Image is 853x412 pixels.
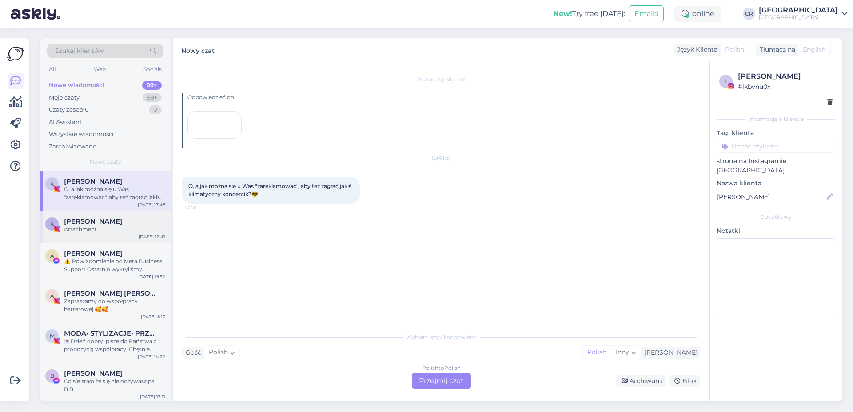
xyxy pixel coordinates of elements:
[64,217,122,225] span: Kasia Lebiecka
[50,332,55,339] span: M
[7,45,24,62] img: Askly Logo
[759,7,848,21] a: [GEOGRAPHIC_DATA][GEOGRAPHIC_DATA]
[717,156,835,166] p: strona na Instagramie
[629,5,664,22] button: Emails
[188,183,353,197] span: O, a jak można się u Was "zareklamować", aby też zagrać jakiś klimatyczny koncercik?😎
[149,105,162,114] div: 0
[49,142,96,151] div: Zarchiwizowane
[49,118,82,127] div: AI Assistant
[49,93,80,102] div: Moje czaty
[49,81,104,90] div: Nowe wiadomości
[140,393,165,400] div: [DATE] 13:11
[616,375,666,387] div: Archiwum
[90,158,121,166] span: Nowe czaty
[717,166,835,175] p: [GEOGRAPHIC_DATA]
[803,45,826,54] span: English
[92,64,108,75] div: Web
[142,64,163,75] div: Socials
[49,130,114,139] div: Wszystkie wiadomości
[64,249,122,257] span: Akiba Benedict
[50,372,54,379] span: B
[209,348,228,357] span: Polish
[138,273,165,280] div: [DATE] 19:52
[738,82,833,92] div: # lkbynu0x
[64,369,122,377] span: Bożena Bolewicz
[50,180,54,187] span: K
[50,220,54,227] span: K
[64,177,122,185] span: Karolina Wołczyńska
[64,337,165,353] div: 💌Dzień dobry, piszę do Państwa z propozycją współpracy. Chętnie odwiedziłabym Państwa hotel z rod...
[182,154,700,162] div: [DATE]
[138,353,165,360] div: [DATE] 14:22
[553,9,572,18] b: New!
[583,346,611,359] div: Polish
[49,105,89,114] div: Czaty zespołu
[64,185,165,201] div: O, a jak można się u Was "zareklamować", aby też zagrać jakiś klimatyczny koncercik?😎
[725,45,744,54] span: Polish
[64,377,165,393] div: Co się stało że się nie odzywasz pa B.B.
[717,140,835,153] input: Dodać etykietę
[187,93,700,101] div: Odpowiedzieć do
[422,364,461,372] div: Polish to Polish
[55,46,104,56] span: Szukaj klientów
[717,115,835,123] div: Informacje o kliencie
[50,292,54,299] span: A
[759,7,838,14] div: [GEOGRAPHIC_DATA]
[47,64,57,75] div: All
[142,81,162,90] div: 99+
[743,8,755,20] div: CR
[139,233,165,240] div: [DATE] 12:41
[669,375,700,387] div: Blok
[50,252,54,259] span: A
[182,333,700,341] div: Wybierz język i odpowiedz
[641,348,698,357] div: [PERSON_NAME]
[64,289,156,297] span: Anna Żukowska Ewa Adamczewska BLIŹNIACZKI • Bóg • rodzina • dom
[717,179,835,188] p: Nazwa klienta
[64,225,165,233] div: Attachment
[141,313,165,320] div: [DATE] 8:17
[138,201,165,208] div: [DATE] 17:48
[143,93,162,102] div: 99+
[717,128,835,138] p: Tagi klienta
[616,348,629,356] span: Inny
[64,329,156,337] span: MODA• STYLIZACJE• PRZEGLĄDY KOLEKCJI
[759,14,838,21] div: [GEOGRAPHIC_DATA]
[717,226,835,236] p: Notatki
[185,204,218,211] span: 17:48
[674,45,717,54] div: Język Klienta
[64,297,165,313] div: Zapraszamy do współpracy barterowej 🥰🥰
[412,373,471,389] div: Przejmij czat
[756,45,795,54] div: Tłumacz na
[553,8,625,19] div: Try free [DATE]:
[64,257,165,273] div: ⚠️ Powiadomienie od Meta Business Support Ostatnio wykryliśmy nietypową aktywność na Twoim koncie...
[182,348,201,357] div: Gość
[717,192,825,202] input: Dodaj nazwę
[674,6,721,22] div: online
[725,78,728,84] span: l
[182,76,700,84] div: Rozpoczął się czat
[717,213,835,221] div: Dodatkowy
[738,71,833,82] div: [PERSON_NAME]
[181,44,215,56] label: Nowy czat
